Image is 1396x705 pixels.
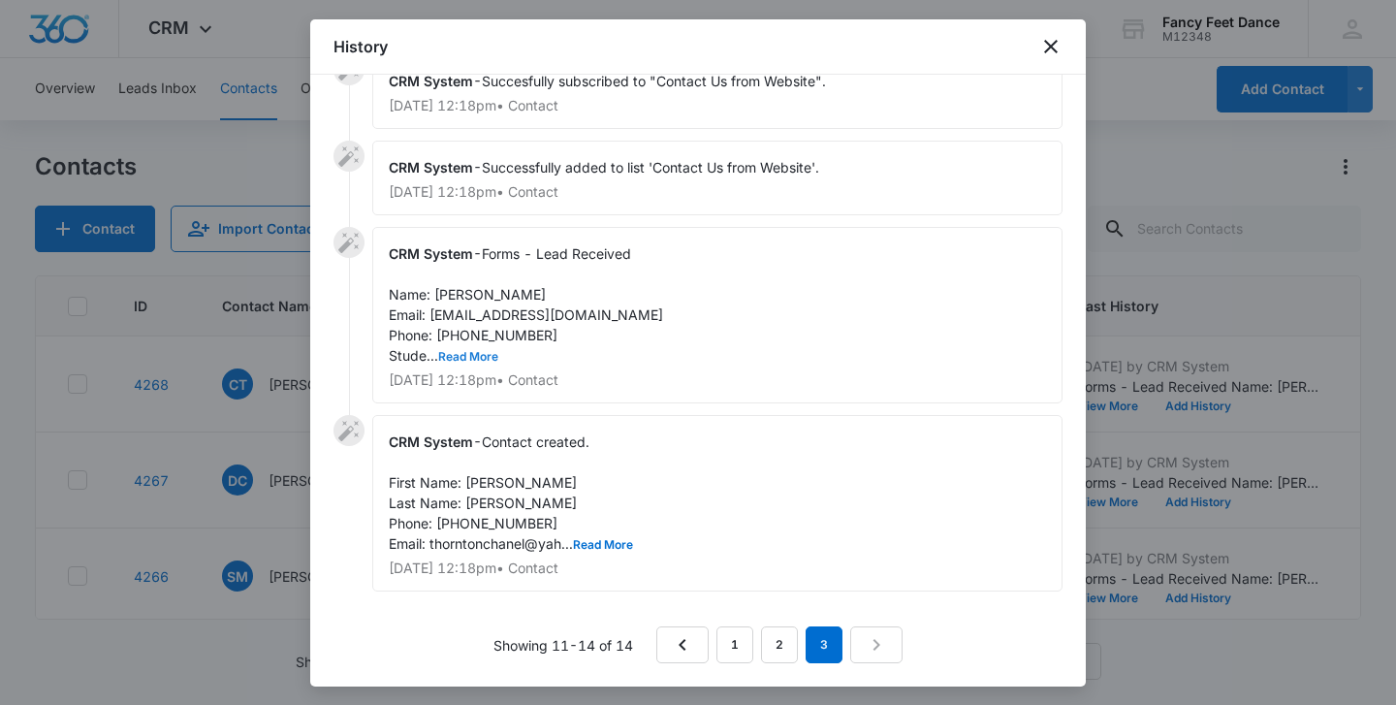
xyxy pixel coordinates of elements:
span: Succesfully subscribed to "Contact Us from Website". [482,73,826,89]
span: CRM System [389,433,473,450]
button: close [1039,35,1063,58]
div: - [372,415,1063,592]
button: Read More [573,539,633,551]
p: Showing 11-14 of 14 [493,635,633,656]
em: 3 [806,626,842,663]
a: Page 2 [761,626,798,663]
nav: Pagination [656,626,903,663]
h1: History [333,35,388,58]
span: CRM System [389,159,473,176]
p: [DATE] 12:18pm • Contact [389,373,1046,387]
a: Page 1 [716,626,753,663]
p: [DATE] 12:18pm • Contact [389,561,1046,575]
p: [DATE] 12:18pm • Contact [389,99,1046,112]
div: - [372,227,1063,403]
div: - [372,54,1063,129]
span: Successfully added to list 'Contact Us from Website'. [482,159,819,176]
span: Forms - Lead Received Name: [PERSON_NAME] Email: [EMAIL_ADDRESS][DOMAIN_NAME] Phone: [PHONE_NUMBE... [389,245,663,364]
a: Previous Page [656,626,709,663]
span: CRM System [389,73,473,89]
div: - [372,141,1063,215]
span: Contact created. First Name: [PERSON_NAME] Last Name: [PERSON_NAME] Phone: [PHONE_NUMBER] Email: ... [389,433,633,552]
span: CRM System [389,245,473,262]
p: [DATE] 12:18pm • Contact [389,185,1046,199]
button: Read More [438,351,498,363]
